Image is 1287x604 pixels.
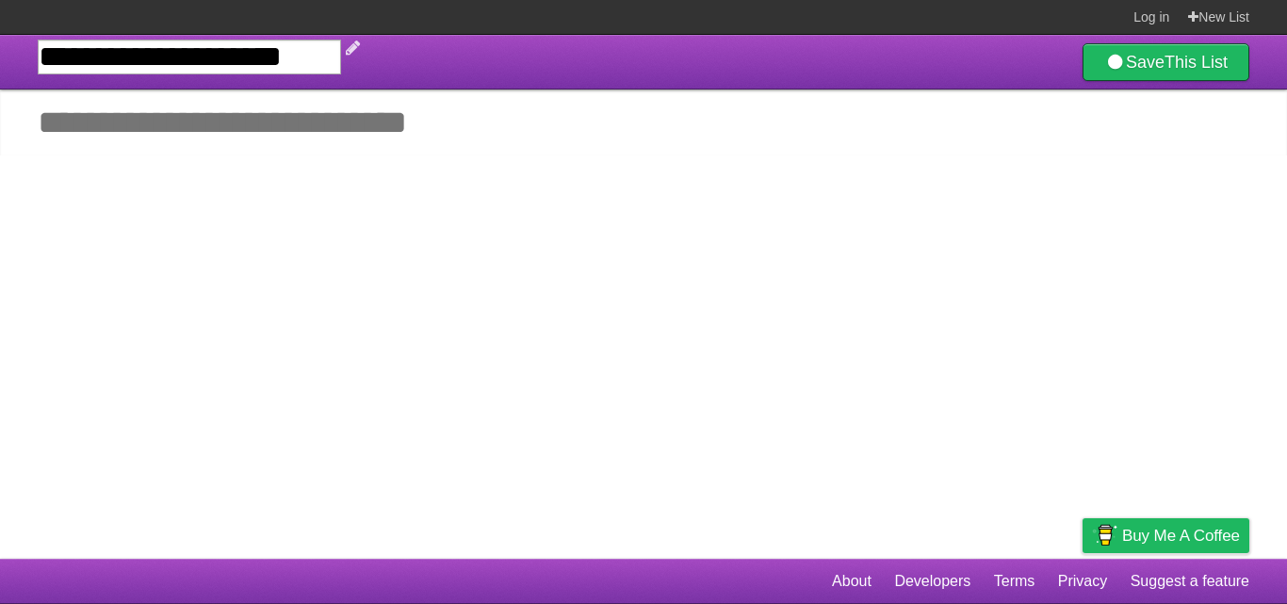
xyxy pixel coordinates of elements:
span: Buy me a coffee [1122,519,1240,552]
a: Suggest a feature [1131,563,1249,599]
a: Privacy [1058,563,1107,599]
a: Buy me a coffee [1083,518,1249,553]
a: Developers [894,563,970,599]
b: This List [1165,53,1228,72]
img: Buy me a coffee [1092,519,1117,551]
a: SaveThis List [1083,43,1249,81]
a: About [832,563,872,599]
a: Terms [994,563,1035,599]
